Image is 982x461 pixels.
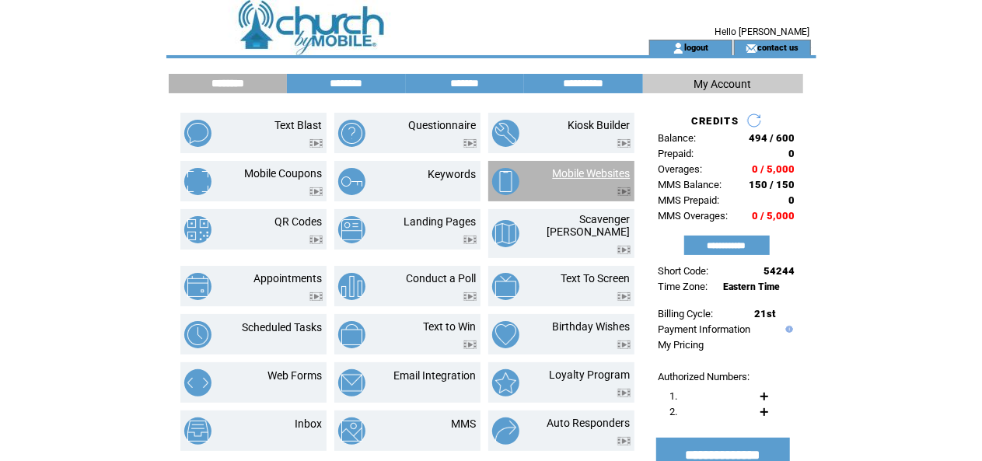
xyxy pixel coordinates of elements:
img: mobile-coupons.png [184,168,211,195]
span: 54244 [764,265,795,277]
img: video.png [309,187,323,196]
a: Text to Win [424,320,477,333]
img: mobile-websites.png [492,168,519,195]
a: contact us [757,42,799,52]
span: Eastern Time [724,281,781,292]
img: video.png [309,139,323,148]
img: text-to-screen.png [492,273,519,300]
a: logout [684,42,708,52]
img: video.png [463,292,477,301]
img: help.gif [782,326,793,333]
span: Short Code: [659,265,709,277]
span: 1. [670,390,678,402]
img: video.png [617,389,631,397]
a: Text To Screen [561,272,631,285]
a: Loyalty Program [550,368,631,381]
span: Billing Cycle: [659,308,714,320]
a: Questionnaire [409,119,477,131]
img: auto-responders.png [492,417,519,445]
a: MMS [452,417,477,430]
img: landing-pages.png [338,216,365,243]
img: conduct-a-poll.png [338,273,365,300]
span: Time Zone: [659,281,708,292]
span: 21st [755,308,776,320]
img: account_icon.gif [673,42,684,54]
img: video.png [617,292,631,301]
img: video.png [617,437,631,445]
img: text-to-win.png [338,321,365,348]
a: Web Forms [268,369,323,382]
span: 494 / 600 [750,132,795,144]
img: video.png [463,341,477,349]
span: My Account [694,78,752,90]
a: Keywords [428,168,477,180]
span: 0 / 5,000 [753,210,795,222]
span: CREDITS [691,115,739,127]
img: scavenger-hunt.png [492,220,519,247]
a: Conduct a Poll [407,272,477,285]
span: 2. [670,406,678,417]
span: Hello [PERSON_NAME] [715,26,810,37]
img: qr-codes.png [184,216,211,243]
img: video.png [309,292,323,301]
a: Email Integration [394,369,477,382]
span: MMS Overages: [659,210,729,222]
span: 0 [789,194,795,206]
img: scheduled-tasks.png [184,321,211,348]
img: text-blast.png [184,120,211,147]
a: Mobile Coupons [245,167,323,180]
img: keywords.png [338,168,365,195]
a: My Pricing [659,339,704,351]
span: MMS Balance: [659,179,722,190]
a: Landing Pages [404,215,477,228]
a: Inbox [295,417,323,430]
a: Mobile Websites [553,167,631,180]
span: Authorized Numbers: [659,371,750,382]
img: email-integration.png [338,369,365,396]
img: video.png [463,236,477,244]
span: 0 / 5,000 [753,163,795,175]
a: Text Blast [275,119,323,131]
span: 0 [789,148,795,159]
img: video.png [617,341,631,349]
a: QR Codes [275,215,323,228]
img: questionnaire.png [338,120,365,147]
img: contact_us_icon.gif [746,42,757,54]
a: Payment Information [659,323,751,335]
img: mms.png [338,417,365,445]
span: 150 / 150 [750,179,795,190]
span: Prepaid: [659,148,694,159]
img: video.png [617,139,631,148]
a: Kiosk Builder [568,119,631,131]
img: appointments.png [184,273,211,300]
span: MMS Prepaid: [659,194,720,206]
a: Appointments [254,272,323,285]
span: Overages: [659,163,703,175]
span: Balance: [659,132,697,144]
a: Auto Responders [547,417,631,429]
img: video.png [617,187,631,196]
img: video.png [617,246,631,254]
img: video.png [309,236,323,244]
img: inbox.png [184,417,211,445]
img: video.png [463,139,477,148]
img: loyalty-program.png [492,369,519,396]
a: Scavenger [PERSON_NAME] [547,213,631,238]
a: Birthday Wishes [553,320,631,333]
a: Scheduled Tasks [243,321,323,334]
img: kiosk-builder.png [492,120,519,147]
img: birthday-wishes.png [492,321,519,348]
img: web-forms.png [184,369,211,396]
